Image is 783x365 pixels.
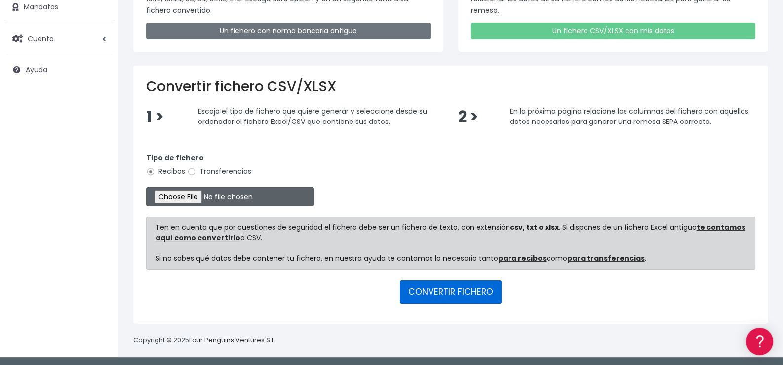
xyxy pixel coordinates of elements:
[156,222,745,243] a: te contamos aquí como convertirlo
[10,252,188,268] a: API
[5,28,114,49] a: Cuenta
[146,106,164,127] span: 1 >
[133,335,277,346] p: Copyright © 2025 .
[458,106,478,127] span: 2 >
[10,125,188,140] a: Formatos
[510,222,559,232] strong: csv, txt o xlsx
[198,106,427,126] span: Escoja el tipo de fichero que quiere generar y seleccione desde su ordenador el fichero Excel/CSV...
[146,153,204,162] strong: Tipo de fichero
[498,253,547,263] a: para recibos
[28,33,54,43] span: Cuenta
[471,23,755,39] a: Un fichero CSV/XLSX con mis datos
[136,284,190,294] a: POWERED BY ENCHANT
[510,106,748,126] span: En la próxima página relacione las columnas del fichero con aquellos datos necesarios para genera...
[10,156,188,171] a: Videotutoriales
[400,280,502,304] button: CONVERTIR FICHERO
[10,212,188,227] a: General
[10,69,188,78] div: Información general
[5,59,114,80] a: Ayuda
[567,253,645,263] a: para transferencias
[10,264,188,282] button: Contáctanos
[146,217,755,270] div: Ten en cuenta que por cuestiones de seguridad el fichero debe ser un fichero de texto, con extens...
[10,237,188,246] div: Programadores
[10,140,188,156] a: Problemas habituales
[187,166,251,177] label: Transferencias
[10,109,188,119] div: Convertir ficheros
[10,84,188,99] a: Información general
[146,23,431,39] a: Un fichero con norma bancaria antiguo
[26,65,47,75] span: Ayuda
[146,166,185,177] label: Recibos
[10,196,188,205] div: Facturación
[189,335,275,345] a: Four Penguins Ventures S.L.
[146,79,755,95] h2: Convertir fichero CSV/XLSX
[10,171,188,186] a: Perfiles de empresas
